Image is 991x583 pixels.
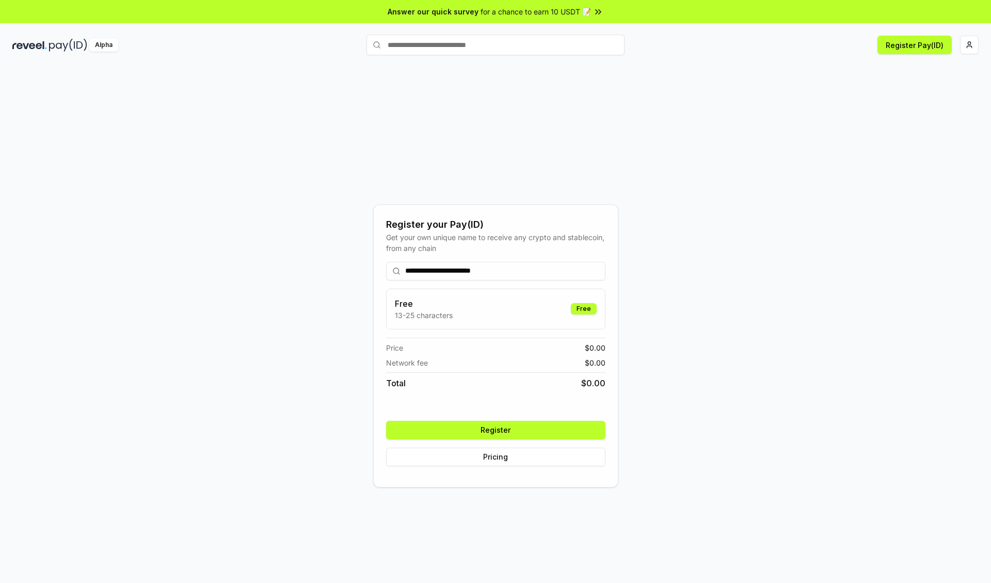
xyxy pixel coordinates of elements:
[12,39,47,52] img: reveel_dark
[481,6,591,17] span: for a chance to earn 10 USDT 📝
[386,357,428,368] span: Network fee
[395,310,453,321] p: 13-25 characters
[386,448,605,466] button: Pricing
[386,342,403,353] span: Price
[386,421,605,439] button: Register
[585,357,605,368] span: $ 0.00
[386,232,605,254] div: Get your own unique name to receive any crypto and stablecoin, from any chain
[395,297,453,310] h3: Free
[571,303,597,314] div: Free
[386,377,406,389] span: Total
[877,36,952,54] button: Register Pay(ID)
[585,342,605,353] span: $ 0.00
[388,6,478,17] span: Answer our quick survey
[89,39,118,52] div: Alpha
[49,39,87,52] img: pay_id
[386,217,605,232] div: Register your Pay(ID)
[581,377,605,389] span: $ 0.00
